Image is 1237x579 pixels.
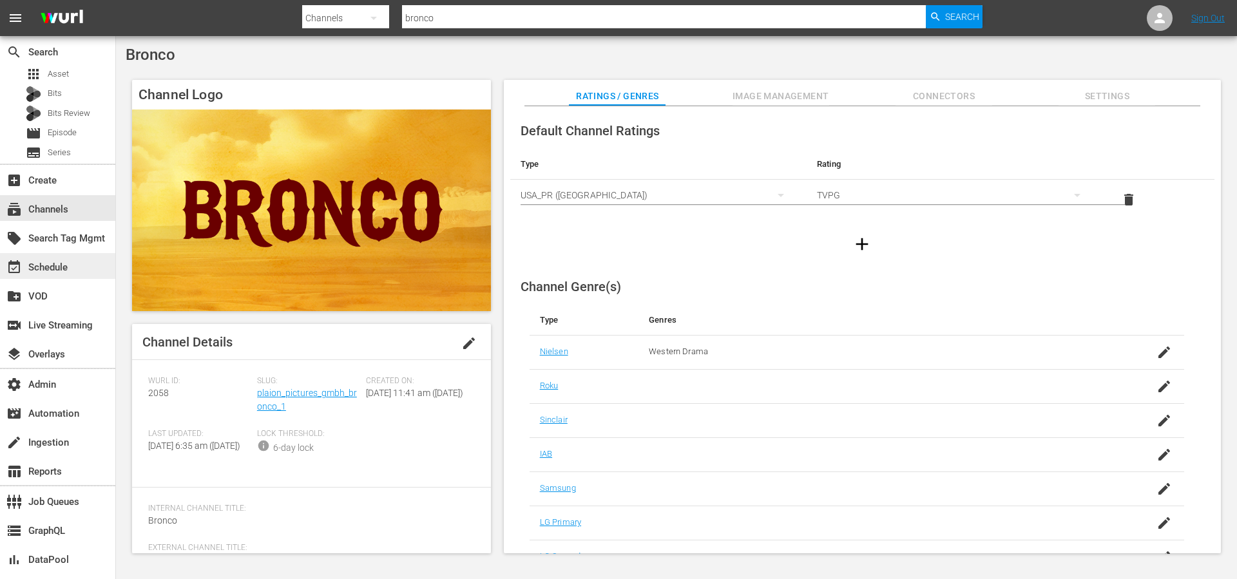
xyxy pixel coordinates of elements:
[6,318,22,333] span: Live Streaming
[638,305,1111,336] th: Genres
[132,80,491,109] h4: Channel Logo
[945,5,979,28] span: Search
[366,388,463,398] span: [DATE] 11:41 am ([DATE])
[273,441,314,455] div: 6-day lock
[257,388,357,412] a: plaion_pictures_gmbh_bronco_1
[807,149,1103,180] th: Rating
[530,305,638,336] th: Type
[26,145,41,160] span: Series
[540,415,568,424] a: Sinclair
[540,346,568,356] a: Nielsen
[6,464,22,479] span: Reports
[6,173,22,188] span: Create
[6,435,22,450] span: Ingestion
[132,109,491,311] img: Bronco
[48,107,90,120] span: Bits Review
[148,504,468,514] span: Internal Channel Title:
[6,406,22,421] span: Automation
[521,279,621,294] span: Channel Genre(s)
[26,66,41,82] span: Asset
[1113,184,1144,215] button: delete
[6,552,22,567] span: DataPool
[48,68,69,81] span: Asset
[6,289,22,304] span: VOD
[126,46,175,64] span: Bronco
[510,149,807,180] th: Type
[48,126,77,139] span: Episode
[461,336,477,351] span: edit
[6,202,22,217] span: Channels
[540,551,592,561] a: LG Secondary
[1191,13,1225,23] a: Sign Out
[6,377,22,392] span: Admin
[31,3,93,33] img: ans4CAIJ8jUAAAAAAAAAAAAAAAAAAAAAAAAgQb4GAAAAAAAAAAAAAAAAAAAAAAAAJMjXAAAAAAAAAAAAAAAAAAAAAAAAgAT5G...
[48,87,62,100] span: Bits
[6,523,22,538] span: GraphQL
[896,88,992,104] span: Connectors
[366,376,468,386] span: Created On:
[26,106,41,121] div: Bits Review
[257,429,360,439] span: Lock Threshold:
[148,543,468,553] span: External Channel Title:
[733,88,829,104] span: Image Management
[148,388,169,398] span: 2058
[148,429,251,439] span: Last Updated:
[6,494,22,509] span: Job Queues
[521,123,660,138] span: Default Channel Ratings
[148,441,240,451] span: [DATE] 6:35 am ([DATE])
[26,126,41,141] span: Episode
[540,381,559,390] a: Roku
[540,449,552,459] a: IAB
[257,439,270,452] span: info
[1059,88,1155,104] span: Settings
[569,88,666,104] span: Ratings / Genres
[26,86,41,102] div: Bits
[142,334,233,350] span: Channel Details
[540,483,576,493] a: Samsung
[6,260,22,275] span: Schedule
[510,149,1214,220] table: simple table
[6,44,22,60] span: Search
[257,376,360,386] span: Slug:
[148,376,251,386] span: Wurl ID:
[48,146,71,159] span: Series
[521,177,796,213] div: USA_PR ([GEOGRAPHIC_DATA])
[6,346,22,362] span: Overlays
[540,517,581,527] a: LG Primary
[926,5,983,28] button: Search
[817,177,1093,213] div: TVPG
[1121,192,1136,207] span: delete
[8,10,23,26] span: menu
[454,328,484,359] button: edit
[148,515,177,526] span: Bronco
[6,231,22,246] span: Search Tag Mgmt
